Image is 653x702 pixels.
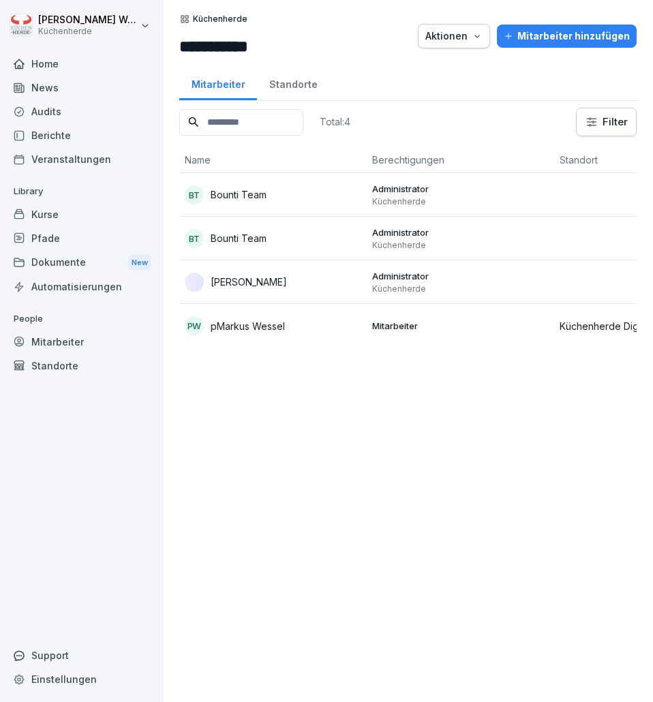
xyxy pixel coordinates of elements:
div: Dokumente [7,250,155,275]
p: Administrator [372,270,549,282]
p: Administrator [372,226,549,239]
p: Bounti Team [211,231,267,245]
p: People [7,308,155,330]
a: Kurse [7,202,155,226]
p: Küchenherde [38,27,138,36]
p: Küchenherde [193,14,247,24]
button: Filter [577,108,636,136]
p: Küchenherde [372,196,549,207]
div: Support [7,643,155,667]
a: Home [7,52,155,76]
a: Veranstaltungen [7,147,155,171]
th: Name [179,147,367,173]
a: Mitarbeiter [179,65,257,100]
div: Mitarbeiter hinzufügen [504,29,630,44]
a: DokumenteNew [7,250,155,275]
a: News [7,76,155,100]
div: Aktionen [425,29,483,44]
div: Filter [585,115,628,129]
button: Mitarbeiter hinzufügen [497,25,637,48]
div: BT [185,185,204,204]
p: Mitarbeiter [372,320,549,332]
a: Standorte [7,354,155,378]
a: Standorte [257,65,329,100]
p: Küchenherde [372,284,549,294]
a: Mitarbeiter [7,330,155,354]
div: New [128,255,151,271]
p: [PERSON_NAME] Wessel [38,14,138,26]
p: [PERSON_NAME] [211,275,287,289]
p: Bounti Team [211,187,267,202]
div: BT [185,229,204,248]
a: Berichte [7,123,155,147]
button: Aktionen [418,24,490,48]
a: Automatisierungen [7,275,155,299]
p: Library [7,181,155,202]
div: pW [185,316,204,335]
p: Administrator [372,183,549,195]
p: Küchenherde [372,240,549,251]
a: Audits [7,100,155,123]
a: Einstellungen [7,667,155,691]
p: Total: 4 [320,115,350,128]
p: pMarkus Wessel [211,319,285,333]
th: Berechtigungen [367,147,554,173]
a: Pfade [7,226,155,250]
